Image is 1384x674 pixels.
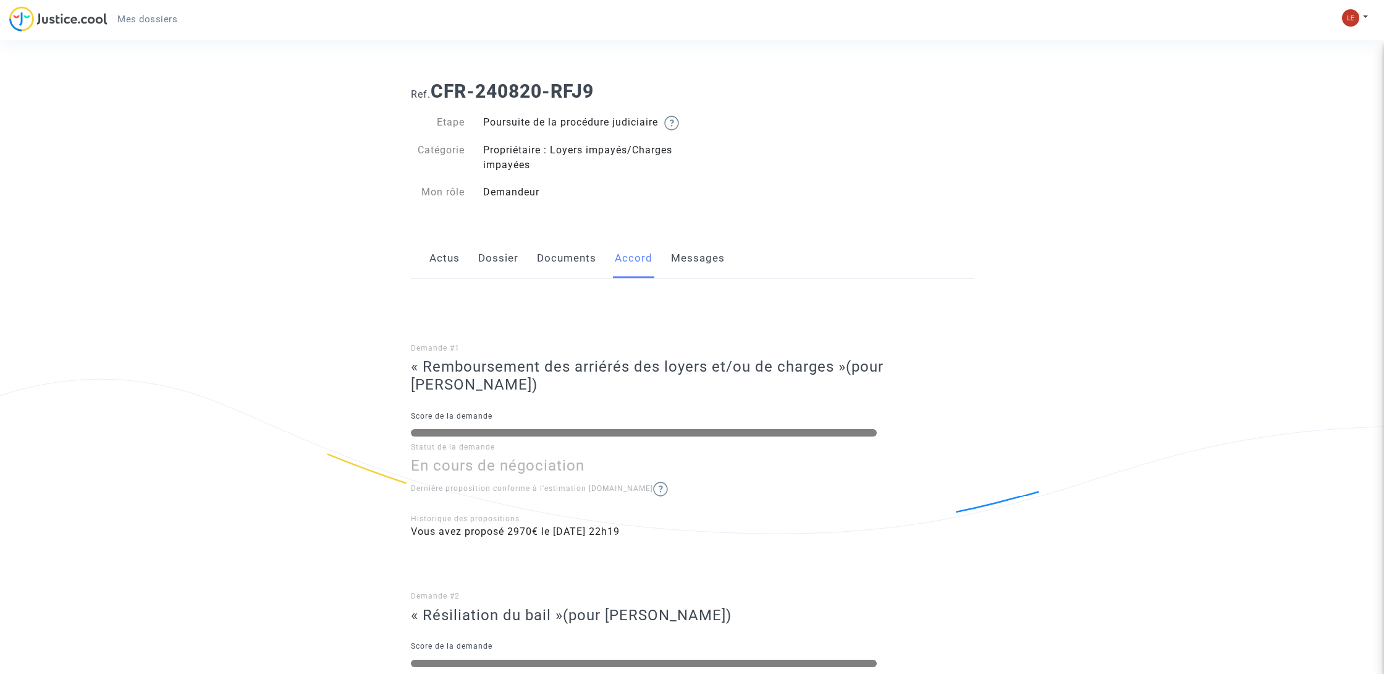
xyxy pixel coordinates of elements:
div: Catégorie [402,143,475,173]
a: Mes dossiers [108,10,187,28]
p: Score de la demande [411,639,974,654]
div: Mon rôle [402,185,475,200]
a: Messages [671,238,725,279]
p: Demande #1 [411,341,974,356]
span: Dernière proposition conforme à l'estimation [DOMAIN_NAME] [411,484,668,493]
h3: « Résiliation du bail » [411,607,974,625]
b: CFR-240820-RFJ9 [431,80,594,102]
div: Historique des propositions [411,513,974,524]
span: Mes dossiers [117,14,177,25]
div: Propriétaire : Loyers impayés/Charges impayées [474,143,692,173]
img: jc-logo.svg [9,6,108,32]
a: Accord [615,238,652,279]
span: Ref. [411,88,431,100]
span: Vous avez proposé 2970€ le [DATE] 22h19 [411,526,620,537]
a: Actus [429,238,460,279]
p: Score de la demande [411,409,974,424]
div: Etape [402,115,475,130]
span: (pour [PERSON_NAME]) [411,358,884,393]
h3: « Remboursement des arriérés des loyers et/ou de charges » [411,358,974,394]
a: Dossier [478,238,518,279]
h3: En cours de négociation [411,457,974,475]
img: help.svg [653,482,668,497]
div: Poursuite de la procédure judiciaire [474,115,692,130]
img: 4d9227a24377f7d97e8abcd958bcfdca [1342,9,1359,27]
p: Statut de la demande [411,440,974,455]
span: (pour [PERSON_NAME]) [563,607,732,624]
p: Demande #2 [411,589,974,604]
img: help.svg [664,116,679,130]
div: Demandeur [474,185,692,200]
a: Documents [537,238,596,279]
